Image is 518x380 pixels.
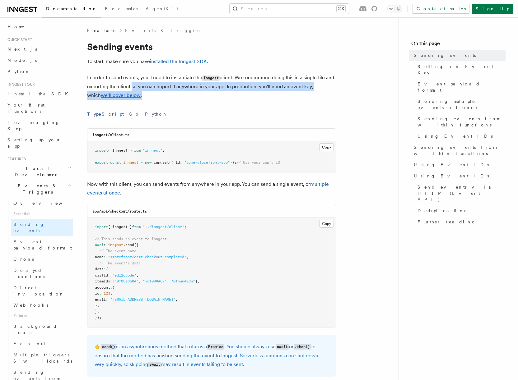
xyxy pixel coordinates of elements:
[106,297,108,302] span: :
[108,243,123,247] span: inngest
[95,237,169,241] span: // This sends an event to Inngest.
[414,173,489,179] span: Using Event IDs
[95,243,106,247] span: await
[87,180,336,197] p: Now with this client, you can send events from anywhere in your app. You can send a single event,...
[414,52,476,58] span: Sending events
[112,285,114,290] span: {
[167,279,169,283] span: ,
[99,291,101,295] span: :
[11,198,73,209] a: Overview
[11,338,73,349] a: Fan out
[101,92,141,98] a: we'll cover below
[472,4,513,14] a: Sign Up
[87,107,124,121] button: TypeScript
[138,279,141,283] span: ,
[414,162,489,168] span: Using Event IDs
[411,170,506,181] a: Using Event IDs
[413,4,469,14] a: Contact sales
[95,291,99,295] span: id
[411,50,506,61] a: Sending events
[108,148,132,153] span: { Inngest }
[95,309,97,314] span: }
[87,57,336,66] p: To start, make sure you have .
[411,40,506,50] h4: On this page
[97,309,99,314] span: ,
[5,99,73,117] a: Your first Functions
[180,160,182,165] span: :
[207,344,224,350] code: Promise
[7,120,60,131] span: Leveraging Steps
[5,183,68,195] span: Events & Triggers
[112,273,136,277] span: "ed12c8bde"
[148,362,161,367] code: await
[112,279,114,283] span: [
[415,78,506,96] a: Event payload format
[13,201,77,206] span: Overview
[5,21,73,32] a: Home
[418,81,506,93] span: Event payload format
[92,133,129,137] code: inngest/client.ts
[95,273,108,277] span: cartId
[95,297,106,302] span: email
[415,130,506,142] a: Using Event IDs
[13,257,34,262] span: Crons
[5,163,73,180] button: Local Development
[95,267,104,271] span: data
[145,107,168,121] button: Python
[7,137,61,149] span: Setting up your app
[294,344,311,350] code: .then()
[95,160,108,165] span: export
[13,239,72,250] span: Event payload format
[13,341,45,346] span: Fan out
[319,143,334,151] button: Copy
[110,291,112,295] span: ,
[7,47,37,52] span: Next.js
[108,225,132,229] span: { inngest }
[7,103,44,114] span: Your first Functions
[418,63,506,76] span: Setting an Event Key
[11,219,73,236] a: Sending events
[7,91,72,96] span: Install the SDK
[110,297,175,302] span: "[EMAIL_ADDRESS][DOMAIN_NAME]"
[276,344,289,350] code: await
[175,297,178,302] span: ,
[42,2,101,17] a: Documentation
[108,273,110,277] span: :
[92,209,147,213] code: app/api/checkout/route.ts
[123,160,138,165] span: inngest
[13,222,44,233] span: Sending events
[186,255,189,259] span: ,
[13,268,45,279] span: Delayed functions
[230,160,236,165] span: });
[414,144,506,157] span: Sending events from within functions
[7,58,37,63] span: Node.js
[13,303,48,308] span: Webhooks
[97,303,99,308] span: ,
[110,160,121,165] span: const
[143,148,162,153] span: "inngest"
[184,160,230,165] span: "acme-storefront-app"
[104,255,106,259] span: :
[129,107,140,121] button: Go
[5,157,26,162] span: Features
[5,180,73,198] button: Events & Triggers
[106,267,108,271] span: {
[95,315,101,320] span: });
[87,181,329,196] a: multiple events at once
[101,344,116,350] code: send()
[337,6,345,12] kbd: ⌘K
[195,279,197,283] span: ]
[11,282,73,300] a: Direct invocation
[171,279,195,283] span: "0fnun498n"
[5,37,32,42] span: Quick start
[99,249,136,253] span: // The event name
[5,66,73,77] a: Python
[87,27,116,34] span: Features
[154,160,169,165] span: Inngest
[169,160,180,165] span: ({ id
[95,303,97,308] span: }
[142,2,182,17] a: AgentKit
[101,2,142,17] a: Examples
[104,267,106,271] span: :
[5,43,73,55] a: Next.js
